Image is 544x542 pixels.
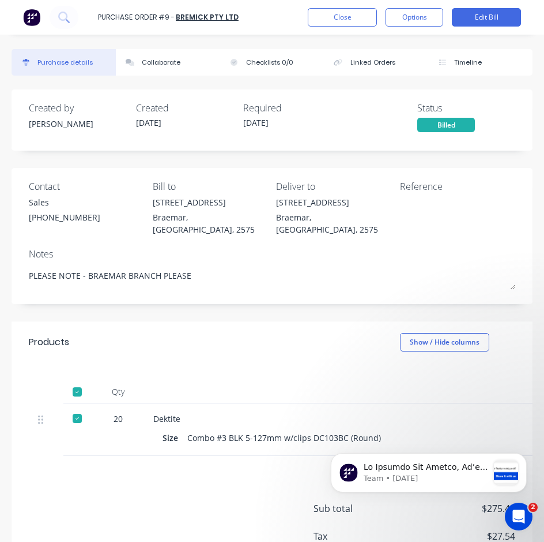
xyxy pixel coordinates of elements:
[29,180,144,193] div: Contact
[116,49,220,76] button: Collaborate
[350,58,395,68] div: Linked Orders
[428,49,532,76] button: Timeline
[136,101,234,115] div: Created
[276,211,391,236] div: Braemar, [GEOGRAPHIC_DATA], 2575
[29,101,127,115] div: Created by
[29,118,127,130] div: [PERSON_NAME]
[220,49,324,76] button: Checklists 0/0
[308,8,377,27] button: Close
[29,211,100,223] div: [PHONE_NUMBER]
[243,101,341,115] div: Required
[29,264,515,290] textarea: PLEASE NOTE - BRAEMAR BRANCH PLEASE
[452,8,521,27] button: Edit Bill
[324,49,428,76] button: Linked Orders
[92,380,144,403] div: Qty
[29,247,515,261] div: Notes
[276,196,391,208] div: [STREET_ADDRESS]
[153,180,268,193] div: Bill to
[528,503,538,512] span: 2
[313,430,544,511] iframe: Intercom notifications message
[417,101,515,115] div: Status
[454,58,482,68] div: Timeline
[187,429,381,446] div: Combo #3 BLK 5-127mm w/clips DC103BC (Round)
[29,335,69,349] div: Products
[417,118,475,132] div: Billed
[98,12,175,23] div: Purchase Order #9 -
[23,9,40,26] img: Factory
[37,58,93,68] div: Purchase details
[386,8,443,27] button: Options
[276,180,391,193] div: Deliver to
[176,12,239,22] a: Bremick Pty Ltd
[505,503,532,530] iframe: Intercom live chat
[142,58,180,68] div: Collaborate
[153,211,268,236] div: Braemar, [GEOGRAPHIC_DATA], 2575
[153,196,268,208] div: [STREET_ADDRESS]
[400,180,515,193] div: Reference
[163,429,187,446] div: Size
[246,58,293,68] div: Checklists 0/0
[400,333,489,352] button: Show / Hide columns
[29,196,100,208] div: Sales
[101,413,135,425] div: 20
[12,49,116,76] button: Purchase details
